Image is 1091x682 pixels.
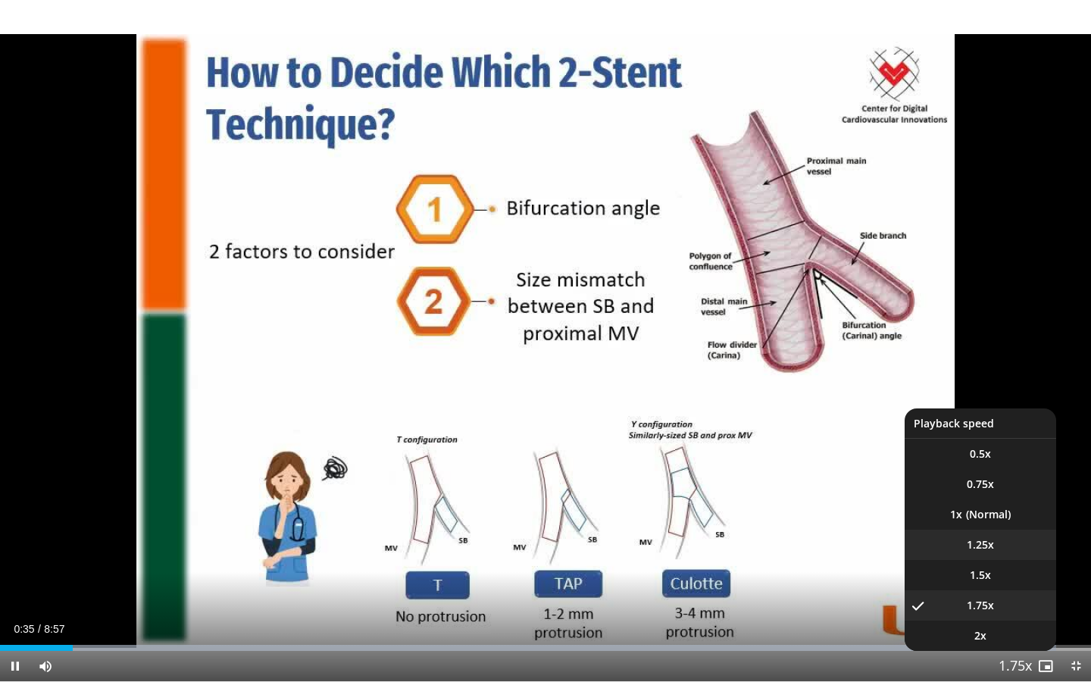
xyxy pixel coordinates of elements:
span: 1.75x [967,598,994,613]
span: / [38,623,41,635]
span: 1x [950,507,962,522]
button: Playback Rate [1000,651,1030,681]
span: 0.75x [967,477,994,492]
button: Exit Fullscreen [1061,651,1091,681]
span: 1.5x [970,568,991,583]
span: 8:57 [44,623,64,635]
button: Mute [30,651,61,681]
span: 2x [974,628,986,643]
span: 1.25x [967,537,994,552]
button: Enable picture-in-picture mode [1030,651,1061,681]
span: 0.5x [970,446,991,461]
span: 0:35 [14,623,34,635]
